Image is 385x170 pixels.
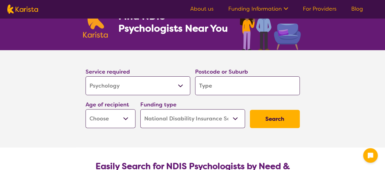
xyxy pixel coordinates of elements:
[7,5,38,14] img: Karista logo
[195,76,300,95] input: Type
[250,110,300,128] button: Search
[351,5,363,12] a: Blog
[83,5,108,38] img: Karista logo
[228,5,288,12] a: Funding Information
[303,5,337,12] a: For Providers
[118,10,231,34] h1: Find NDIS Psychologists Near You
[86,101,129,108] label: Age of recipient
[140,101,177,108] label: Funding type
[86,68,130,75] label: Service required
[195,68,248,75] label: Postcode or Suburb
[190,5,214,12] a: About us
